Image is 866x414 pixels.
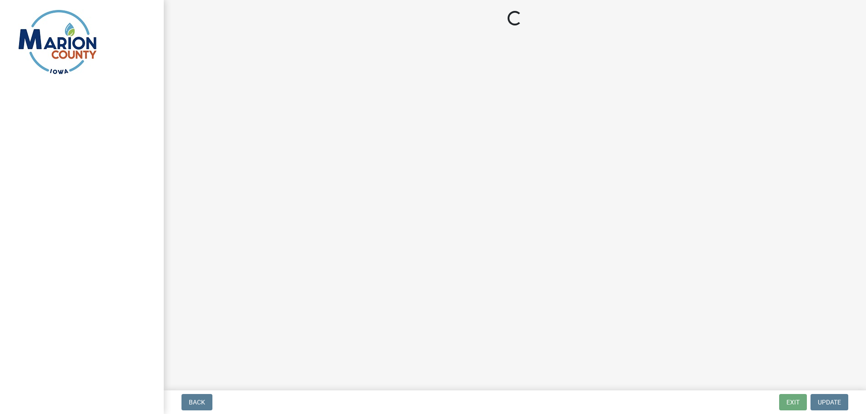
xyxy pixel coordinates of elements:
button: Update [811,394,848,410]
img: Marion County, Iowa [18,10,97,75]
span: Update [818,399,841,406]
button: Exit [779,394,807,410]
button: Back [181,394,212,410]
span: Back [189,399,205,406]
